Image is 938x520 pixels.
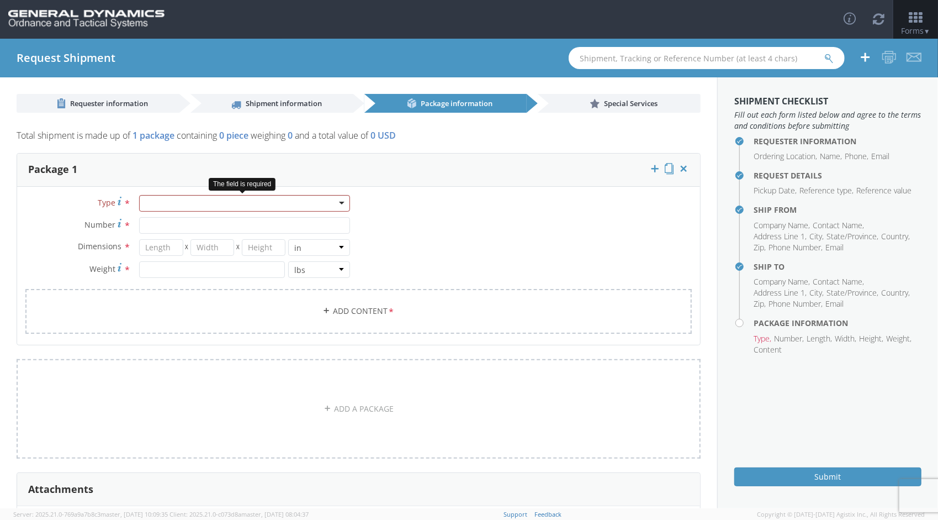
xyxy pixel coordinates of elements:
[754,206,921,214] h4: Ship From
[881,231,910,242] li: Country
[100,510,168,518] span: master, [DATE] 10:09:35
[754,344,782,355] li: Content
[133,129,174,141] span: 1 package
[813,220,864,231] li: Contact Name
[17,94,179,113] a: Requester information
[754,333,771,344] li: Type
[754,298,766,309] li: Zip
[757,510,925,519] span: Copyright © [DATE]-[DATE] Agistix Inc., All Rights Reserved
[799,185,854,196] li: Reference type
[25,289,692,334] a: Add Content
[569,47,845,69] input: Shipment, Tracking or Reference Number (at least 4 chars)
[820,151,842,162] li: Name
[825,242,844,253] li: Email
[169,510,309,518] span: Client: 2025.21.0-c073d8a
[859,333,883,344] li: Height
[754,319,921,327] h4: Package Information
[886,333,911,344] li: Weight
[871,151,889,162] li: Email
[734,97,921,107] h3: Shipment Checklist
[769,298,823,309] li: Phone Number
[17,359,701,459] a: ADD A PACKAGE
[17,129,701,148] p: Total shipment is made up of containing weighing and a total value of
[845,151,868,162] li: Phone
[8,10,165,29] img: gd-ots-0c3321f2eb4c994f95cb.png
[754,231,807,242] li: Address Line 1
[246,98,322,108] span: Shipment information
[754,171,921,180] h4: Request Details
[813,276,864,287] li: Contact Name
[70,98,148,108] span: Requester information
[28,164,77,175] h3: Package 1
[754,262,921,271] h4: Ship To
[754,287,807,298] li: Address Line 1
[856,185,911,196] li: Reference value
[809,287,824,298] li: City
[242,239,285,256] input: Height
[139,239,183,256] input: Length
[219,129,248,141] span: 0 piece
[370,129,396,141] span: 0 USD
[190,239,234,256] input: Width
[734,109,921,132] span: Fill out each form listed below and agree to the terms and conditions before submitting
[288,129,293,141] span: 0
[538,94,701,113] a: Special Services
[825,298,844,309] li: Email
[809,231,824,242] li: City
[78,241,121,251] span: Dimensions
[924,27,930,36] span: ▼
[535,510,562,518] a: Feedback
[754,242,766,253] li: Zip
[84,219,115,230] span: Number
[13,510,168,518] span: Server: 2025.21.0-769a9a7b8c3
[604,98,658,108] span: Special Services
[183,239,190,256] span: X
[754,276,810,287] li: Company Name
[826,287,878,298] li: State/Province
[234,239,241,256] span: X
[754,137,921,145] h4: Requester Information
[754,151,817,162] li: Ordering Location
[901,25,930,36] span: Forms
[835,333,856,344] li: Width
[769,242,823,253] li: Phone Number
[807,333,832,344] li: Length
[754,185,797,196] li: Pickup Date
[826,231,878,242] li: State/Province
[98,197,115,208] span: Type
[774,333,804,344] li: Number
[89,264,115,274] span: Weight
[28,484,93,495] h3: Attachments
[17,52,115,64] h4: Request Shipment
[504,510,528,518] a: Support
[190,94,353,113] a: Shipment information
[364,94,527,113] a: Package information
[734,468,921,486] button: Submit
[209,178,275,191] div: The field is required
[421,98,492,108] span: Package information
[881,287,910,298] li: Country
[241,510,309,518] span: master, [DATE] 08:04:37
[754,220,810,231] li: Company Name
